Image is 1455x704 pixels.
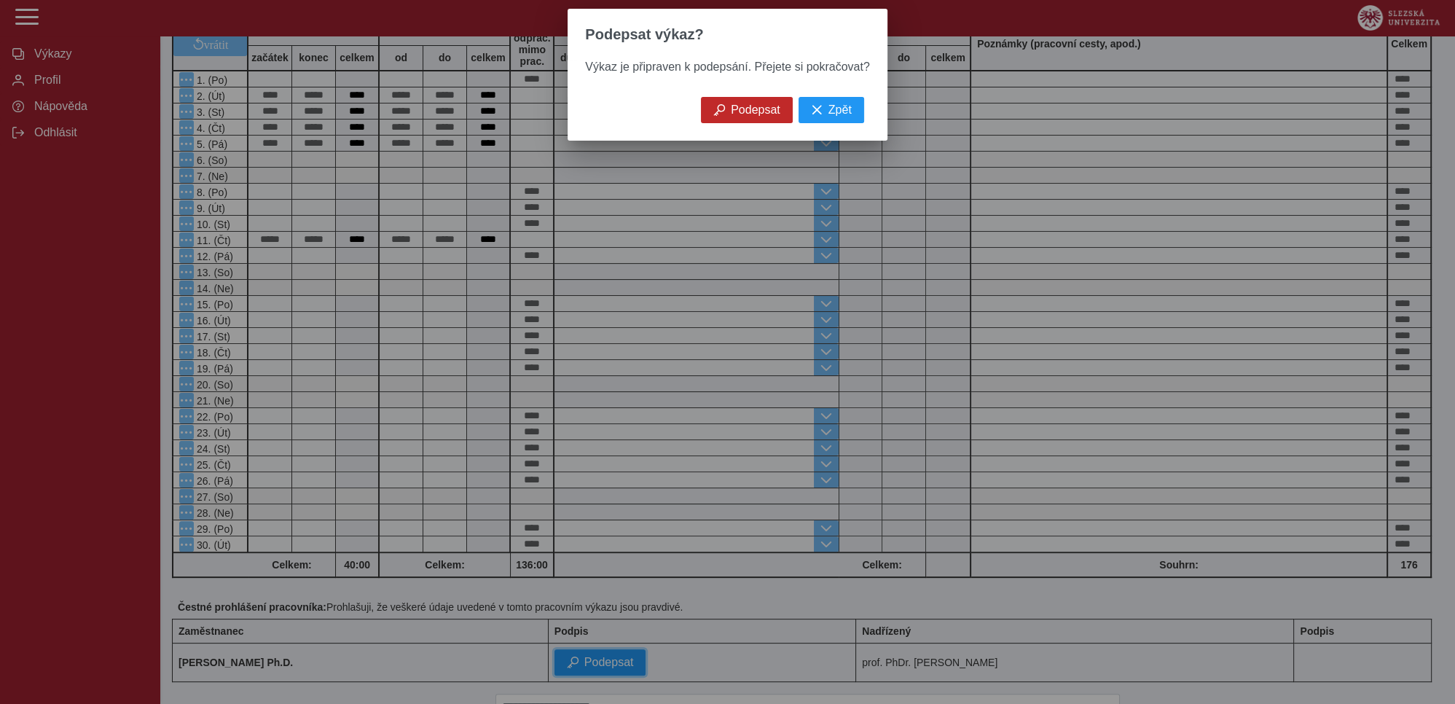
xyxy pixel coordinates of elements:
span: Zpět [828,103,852,117]
span: Podepsat [731,103,780,117]
button: Zpět [799,97,864,123]
span: Podepsat výkaz? [585,26,703,43]
span: Výkaz je připraven k podepsání. Přejete si pokračovat? [585,60,869,73]
button: Podepsat [701,97,793,123]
